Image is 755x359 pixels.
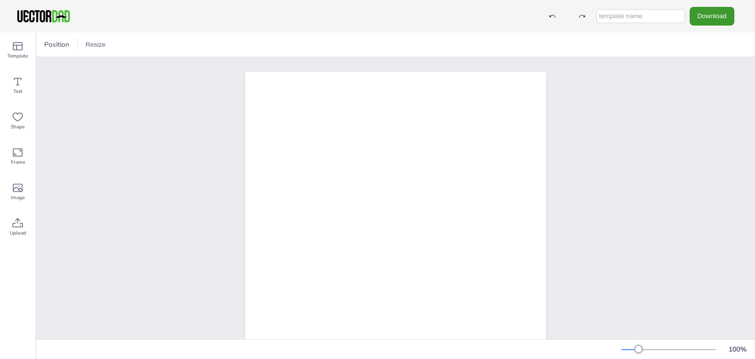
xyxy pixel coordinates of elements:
[11,123,25,131] span: Shape
[82,37,110,53] button: Resize
[11,158,25,166] span: Frame
[16,9,71,24] img: VectorDad-1.png
[11,194,25,202] span: Image
[13,88,23,95] span: Text
[42,40,71,49] span: Position
[10,229,26,237] span: Upload
[726,345,749,354] div: 100 %
[690,7,734,25] button: Download
[7,52,28,60] span: Template
[597,9,685,23] input: template name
